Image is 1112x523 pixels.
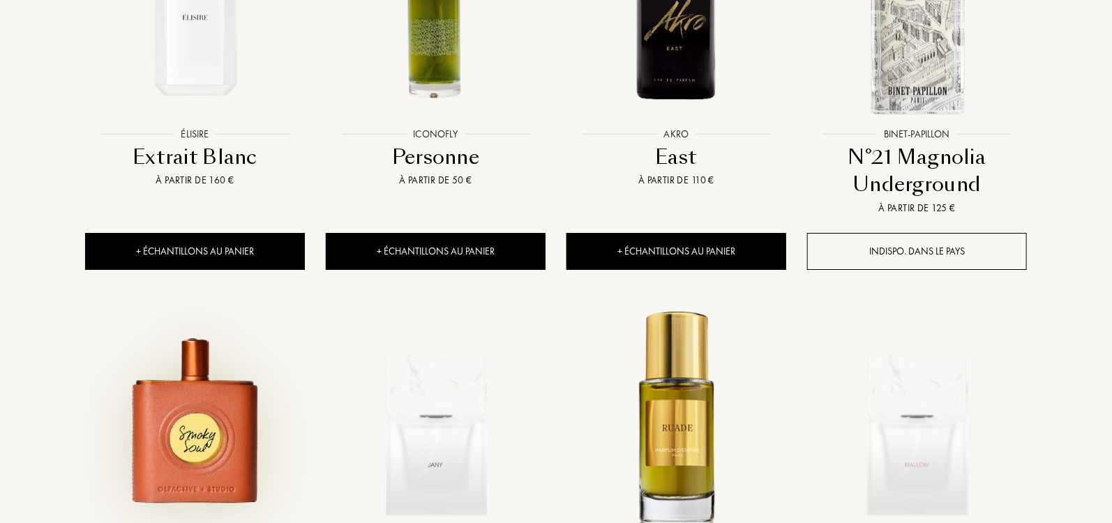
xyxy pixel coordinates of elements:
div: À partir de 110 € [572,173,781,188]
div: À partir de 125 € [813,201,1021,215]
div: + Échantillons au panier [566,233,786,270]
div: N°21 Magnolia Underground [813,144,1021,199]
div: À partir de 50 € [331,173,540,188]
div: + Échantillons au panier [326,233,546,270]
div: À partir de 160 € [91,173,299,188]
div: + Échantillons au panier [85,233,305,270]
div: Indispo. dans le pays [807,233,1027,270]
